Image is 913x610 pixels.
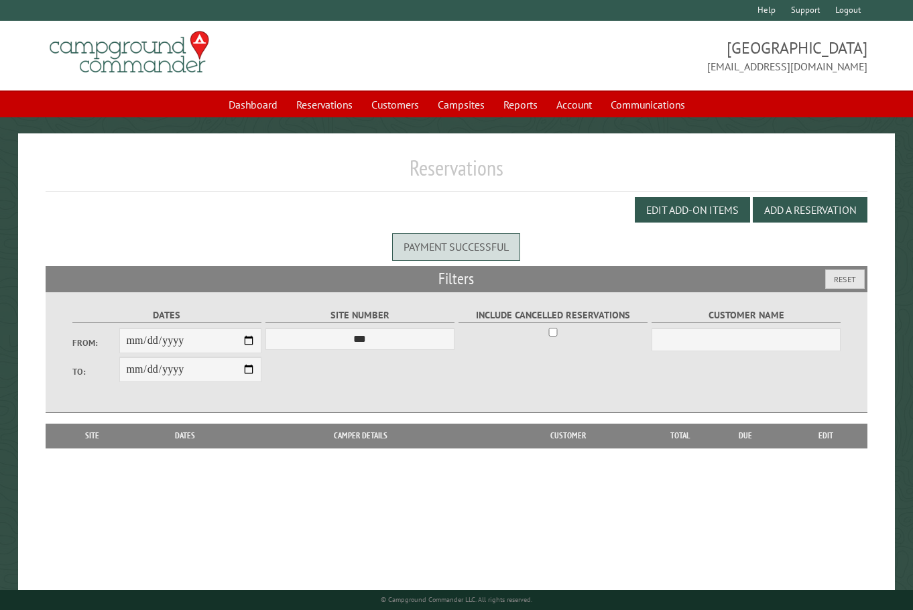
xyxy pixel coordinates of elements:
[495,92,546,117] a: Reports
[72,308,261,323] label: Dates
[381,595,532,604] small: © Campground Commander LLC. All rights reserved.
[221,92,286,117] a: Dashboard
[392,233,520,260] div: Payment successful
[603,92,693,117] a: Communications
[133,424,238,448] th: Dates
[52,424,133,448] th: Site
[459,308,648,323] label: Include Cancelled Reservations
[653,424,707,448] th: Total
[72,365,119,378] label: To:
[825,269,865,289] button: Reset
[238,424,483,448] th: Camper Details
[784,424,867,448] th: Edit
[707,424,784,448] th: Due
[430,92,493,117] a: Campsites
[652,308,841,323] label: Customer Name
[46,266,867,292] h2: Filters
[456,37,867,74] span: [GEOGRAPHIC_DATA] [EMAIL_ADDRESS][DOMAIN_NAME]
[46,26,213,78] img: Campground Commander
[46,155,867,192] h1: Reservations
[635,197,750,223] button: Edit Add-on Items
[72,337,119,349] label: From:
[265,308,454,323] label: Site Number
[363,92,427,117] a: Customers
[548,92,600,117] a: Account
[753,197,867,223] button: Add a Reservation
[288,92,361,117] a: Reservations
[483,424,653,448] th: Customer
